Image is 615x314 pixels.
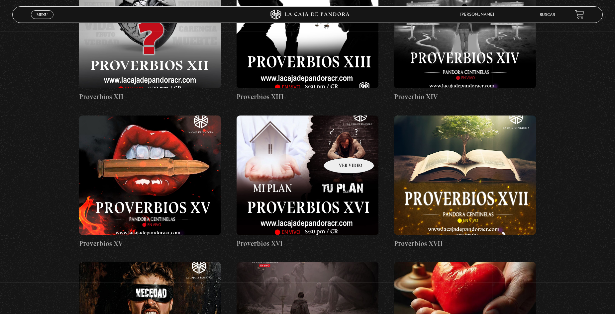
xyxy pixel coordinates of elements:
h4: Proverbios XVII [394,238,536,249]
span: Menu [37,13,48,17]
a: Proverbios XVI [237,116,378,249]
h4: Proverbios XVI [237,238,378,249]
h4: Proverbios XII [79,92,221,102]
h4: Proverbio XIV [394,92,536,102]
span: [PERSON_NAME] [457,13,501,17]
a: Proverbios XVII [394,116,536,249]
a: Buscar [540,13,555,17]
span: Cerrar [34,18,50,23]
h4: Proverbios XIII [237,92,378,102]
h4: Proverbios XV [79,238,221,249]
a: View your shopping cart [575,10,584,19]
a: Proverbios XV [79,116,221,249]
